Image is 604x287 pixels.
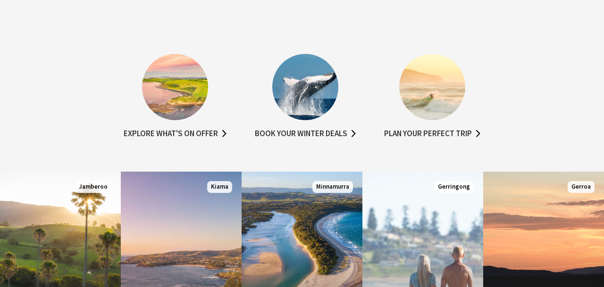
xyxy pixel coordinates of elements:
[568,181,595,193] span: Gerroa
[384,127,480,141] a: Plan your perfect trip
[255,127,356,141] a: Book your winter deals
[434,181,474,193] span: Gerringong
[75,181,111,193] span: Jamberoo
[312,181,353,193] span: Minnamurra
[207,181,232,193] span: Kiama
[124,127,226,141] a: Explore what's on offer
